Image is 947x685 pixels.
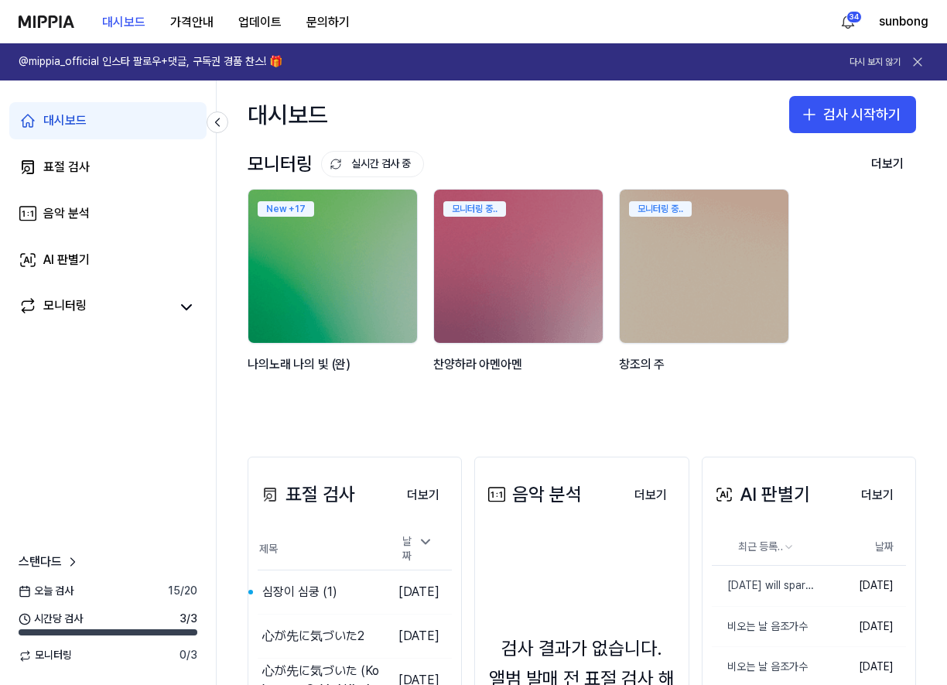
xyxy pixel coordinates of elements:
a: 업데이트 [226,1,294,43]
th: 날짜 [816,529,906,566]
span: 오늘 검사 [19,584,74,599]
button: 더보기 [622,480,679,511]
div: 모니터링 중.. [629,201,692,217]
a: 모니터링 중..backgroundIamge창조의 주 [619,189,792,410]
a: 스탠다드 [19,553,80,571]
a: 더보기 [849,478,906,511]
span: 시간당 검사 [19,611,83,627]
td: [DATE] [816,566,906,607]
button: 업데이트 [226,7,294,38]
div: [DATE] will sparkle[ ok] [712,578,816,594]
div: 대시보드 [248,96,328,133]
th: 제목 [258,529,384,570]
div: AI 판별기 [43,251,90,269]
div: 음악 분석 [43,204,90,223]
div: AI 판별기 [712,480,810,509]
button: 문의하기 [294,7,362,38]
a: 비오는 날 음조가수 [712,607,816,647]
div: 음악 분석 [484,480,582,509]
div: 대시보드 [43,111,87,130]
a: [DATE] will sparkle[ ok] [712,566,816,606]
a: 음악 분석 [9,195,207,232]
td: [DATE] [384,570,452,614]
div: 나의노래 나의 빛 (완) [248,354,421,394]
span: 3 / 3 [179,611,197,627]
a: AI 판별기 [9,241,207,279]
button: 더보기 [859,149,916,180]
span: 모니터링 [19,648,72,663]
button: 더보기 [395,480,452,511]
button: 가격안내 [158,7,226,38]
h1: @mippia_official 인스타 팔로우+댓글, 구독권 경품 찬스! 🎁 [19,54,282,70]
div: 날짜 [396,529,439,569]
img: backgroundIamge [248,190,417,343]
button: 대시보드 [90,7,158,38]
a: 모니터링 중..backgroundIamge찬양하라 아멘아멘 [433,189,607,410]
div: 34 [846,11,862,23]
img: backgroundIamge [620,190,788,343]
a: 대시보드 [9,102,207,139]
button: sunbong [879,12,928,31]
td: [DATE] [816,606,906,647]
button: 더보기 [849,480,906,511]
div: 모니터링 [248,149,424,179]
div: 비오는 날 음조가수 [712,619,808,635]
div: 표절 검사 [258,480,355,509]
div: 心が先に気づいた2 [262,627,364,646]
button: 다시 보지 않기 [850,56,901,69]
img: 알림 [839,12,857,31]
td: [DATE] [384,614,452,658]
span: 스탠다드 [19,553,62,571]
a: 모니터링 [19,296,169,318]
button: 검사 시작하기 [789,96,916,133]
a: 더보기 [395,478,452,511]
div: 심장이 심쿵 (1) [262,583,337,601]
img: logo [19,15,74,28]
div: 찬양하라 아멘아멘 [433,354,607,394]
div: 비오는 날 음조가수 [712,659,808,675]
a: New +17backgroundIamge나의노래 나의 빛 (완) [248,189,421,410]
div: 창조의 주 [619,354,792,394]
button: 실시간 검사 중 [321,151,424,177]
button: 알림34 [836,9,860,34]
div: New + 17 [258,201,314,217]
span: 0 / 3 [179,648,197,663]
div: 모니터링 [43,296,87,318]
a: 표절 검사 [9,149,207,186]
img: backgroundIamge [434,190,603,343]
div: 표절 검사 [43,158,90,176]
span: 15 / 20 [168,584,197,599]
div: 모니터링 중.. [443,201,506,217]
a: 더보기 [622,478,679,511]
